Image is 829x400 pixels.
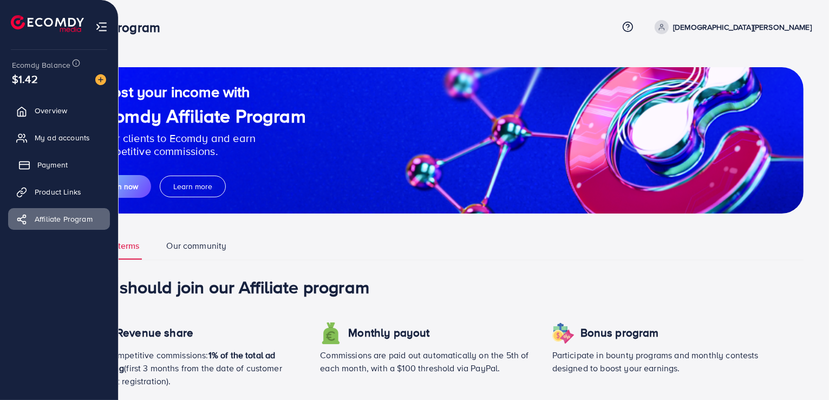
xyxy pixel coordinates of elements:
iframe: Chat [783,351,821,392]
span: Product Links [35,186,81,197]
h1: Why should join our Affiliate program [80,276,793,297]
p: competitive commissions. [95,145,306,158]
span: My ad accounts [35,132,90,143]
img: logo [11,15,84,32]
span: Overview [35,105,67,116]
a: Our community [164,240,229,260]
img: menu [95,21,108,33]
span: Payment [37,159,68,170]
button: Learn more [160,176,226,197]
img: guide [69,67,804,214]
p: [DEMOGRAPHIC_DATA][PERSON_NAME] [673,21,812,34]
a: Overview [8,100,110,121]
a: [DEMOGRAPHIC_DATA][PERSON_NAME] [650,20,812,34]
h2: Boost your income with [95,83,306,101]
a: My ad accounts [8,127,110,149]
h4: Bonus program [580,326,659,340]
img: icon revenue share [320,322,342,344]
span: Affiliate Program [35,214,93,224]
h4: Monthly payout [348,326,429,340]
a: Affiliate Program [8,208,110,230]
p: Earn competitive commissions: (first 3 months from the date of customer account registration). [88,349,303,388]
img: image [95,74,106,85]
span: Join now [108,181,138,192]
span: $1.42 [12,71,38,87]
img: icon revenue share [552,322,574,344]
p: Refer clients to Ecomdy and earn [95,132,306,145]
h1: Ecomdy Affiliate Program [95,105,306,127]
span: 1% of the total ad spending [88,349,276,374]
button: Join now [95,175,151,198]
a: Payment [8,154,110,176]
p: Participate in bounty programs and monthly contests designed to boost your earnings. [552,349,767,375]
span: Ecomdy Balance [12,60,70,70]
p: Commissions are paid out automatically on the 5th of each month, with a $100 threshold via PayPal. [320,349,534,375]
a: Product Links [8,181,110,203]
h4: Revenue share [116,326,193,340]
